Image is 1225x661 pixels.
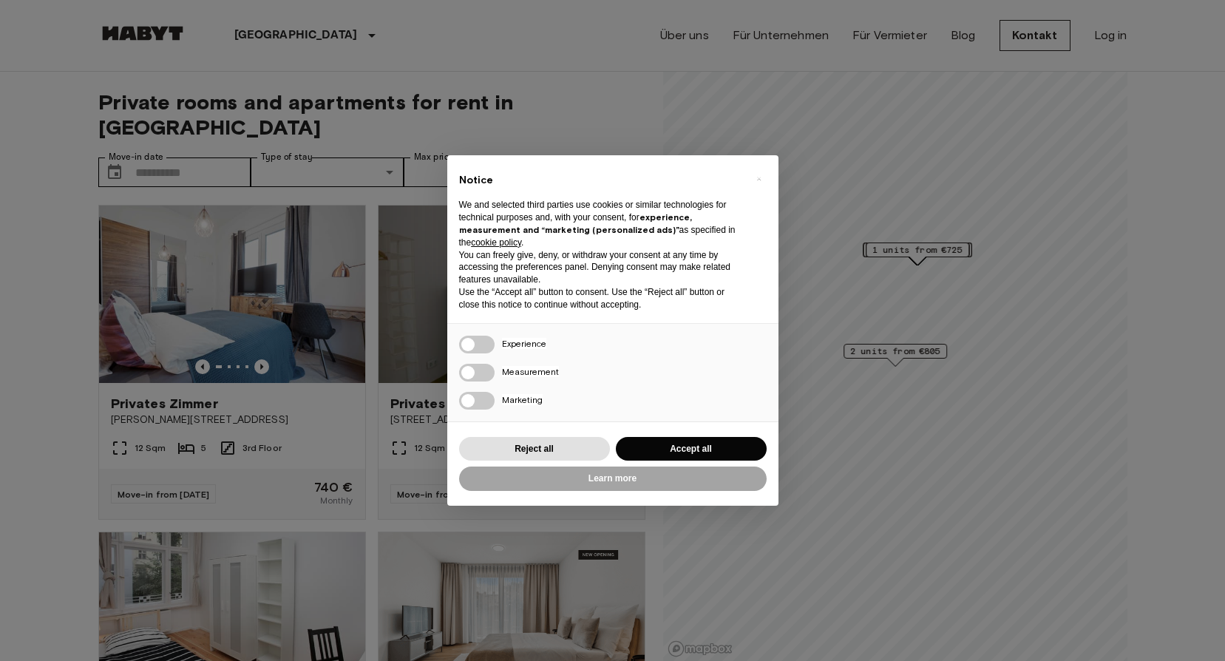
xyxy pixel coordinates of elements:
[756,170,761,188] span: ×
[616,437,767,461] button: Accept all
[459,437,610,461] button: Reject all
[459,199,743,248] p: We and selected third parties use cookies or similar technologies for technical purposes and, wit...
[502,366,559,377] span: Measurement
[459,211,692,235] strong: experience, measurement and “marketing (personalized ads)”
[747,167,771,191] button: Close this notice
[459,249,743,286] p: You can freely give, deny, or withdraw your consent at any time by accessing the preferences pane...
[502,338,546,349] span: Experience
[459,173,743,188] h2: Notice
[459,286,743,311] p: Use the “Accept all” button to consent. Use the “Reject all” button or close this notice to conti...
[502,394,543,405] span: Marketing
[459,467,767,491] button: Learn more
[471,237,521,248] a: cookie policy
